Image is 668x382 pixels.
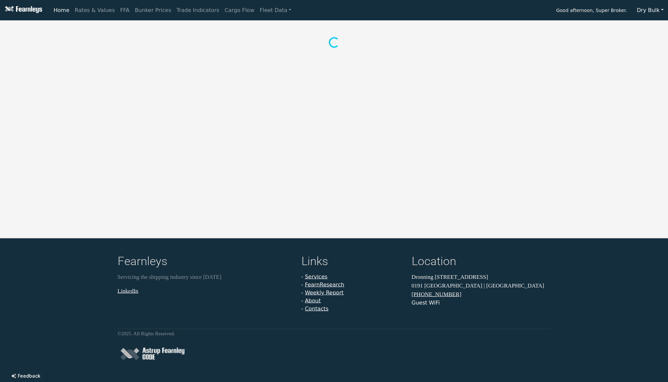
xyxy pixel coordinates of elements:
[412,291,461,298] a: [PHONE_NUMBER]
[118,331,175,336] small: © 2025 . All Rights Reserved.
[305,290,344,296] a: Weekly Report
[412,281,551,290] p: 0191 [GEOGRAPHIC_DATA] | [GEOGRAPHIC_DATA]
[305,298,320,304] a: About
[633,4,668,17] button: Dry Bulk
[556,5,627,17] span: Good afternoon, Super Broker.
[118,273,293,281] p: Servicing the shipping industry since [DATE]
[118,288,138,294] a: LinkedIn
[301,297,404,305] li: -
[132,4,174,17] a: Bunker Prices
[118,4,132,17] a: FFA
[412,273,551,281] p: Dronning [STREET_ADDRESS]
[412,254,551,270] h4: Location
[257,4,294,17] a: Fleet Data
[305,273,327,280] a: Services
[72,4,118,17] a: Rates & Values
[305,281,344,288] a: FearnResearch
[118,254,293,270] h4: Fearnleys
[301,305,404,313] li: -
[51,4,72,17] a: Home
[412,299,440,307] button: Guest WiFi
[3,6,42,14] img: Fearnleys Logo
[301,289,404,297] li: -
[305,306,328,312] a: Contacts
[222,4,257,17] a: Cargo Flow
[301,273,404,281] li: -
[301,254,404,270] h4: Links
[174,4,222,17] a: Trade Indicators
[301,281,404,289] li: -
